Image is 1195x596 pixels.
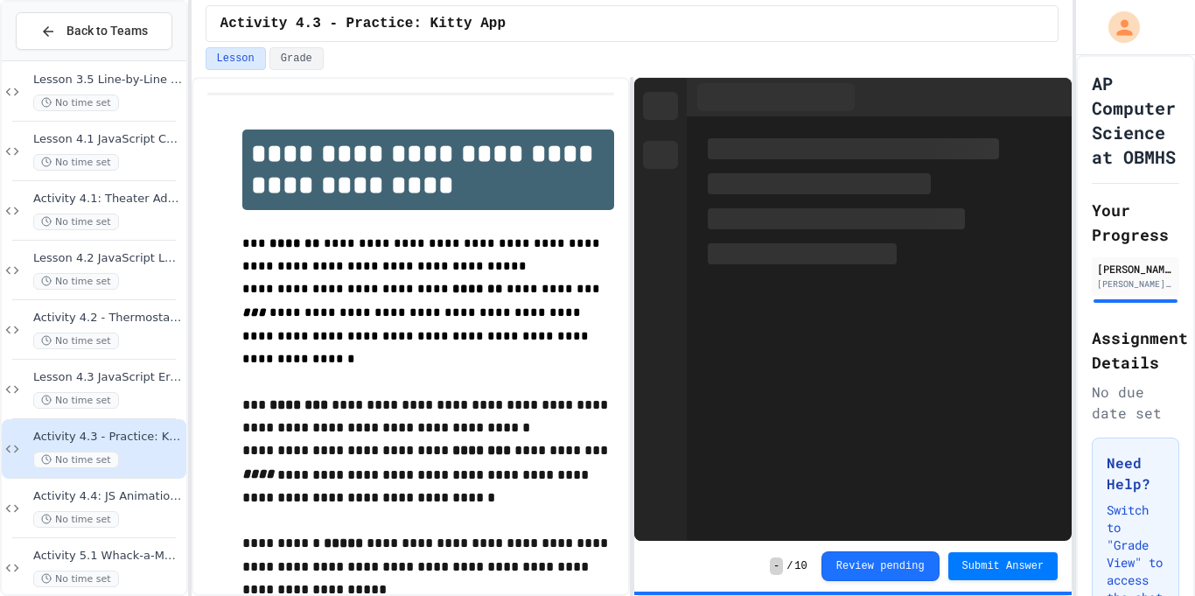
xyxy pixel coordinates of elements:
span: - [770,557,783,575]
span: No time set [33,214,119,230]
span: Activity 5.1 Whack-a-Mole App: Introduction to Coding a Complete Create Performance Task [33,549,183,564]
span: No time set [33,154,119,171]
span: / [786,559,793,573]
button: Submit Answer [948,552,1059,580]
span: Activity 4.4: JS Animation Coding Practice [33,489,183,504]
span: Submit Answer [962,559,1045,573]
button: Lesson [206,47,266,70]
span: Lesson 3.5 Line-by-Line Explanation of Animation Virtual Aquarium [33,73,183,88]
div: My Account [1090,7,1144,47]
span: Back to Teams [66,22,148,40]
span: Activity 4.1: Theater Admission App [33,192,183,207]
h1: AP Computer Science at OBMHS [1092,71,1179,169]
h3: Need Help? [1107,452,1164,494]
span: Lesson 4.1 JavaScript Conditional Statements [33,132,183,147]
span: No time set [33,571,119,587]
button: Review pending [821,551,940,581]
span: Lesson 4.2 JavaScript Loops (Iteration) [33,251,183,266]
button: Back to Teams [16,12,172,50]
span: No time set [33,273,119,290]
h2: Your Progress [1092,198,1179,247]
span: Activity 4.3 - Practice: Kitty App [33,430,183,445]
span: Lesson 4.3 JavaScript Errors [33,370,183,385]
div: [PERSON_NAME][EMAIL_ADDRESS][DOMAIN_NAME] [1097,277,1174,291]
span: No time set [33,333,119,349]
button: Grade [269,47,324,70]
h2: Assignment Details [1092,326,1179,375]
div: [PERSON_NAME] [1097,261,1174,277]
span: Activity 4.2 - Thermostat App Create Variables and Conditionals [33,311,183,326]
span: No time set [33,95,119,111]
span: No time set [33,392,119,409]
div: No due date set [1092,382,1179,424]
span: 10 [794,559,807,573]
span: No time set [33,511,119,528]
span: Activity 4.3 - Practice: Kitty App [220,13,506,34]
span: No time set [33,452,119,468]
